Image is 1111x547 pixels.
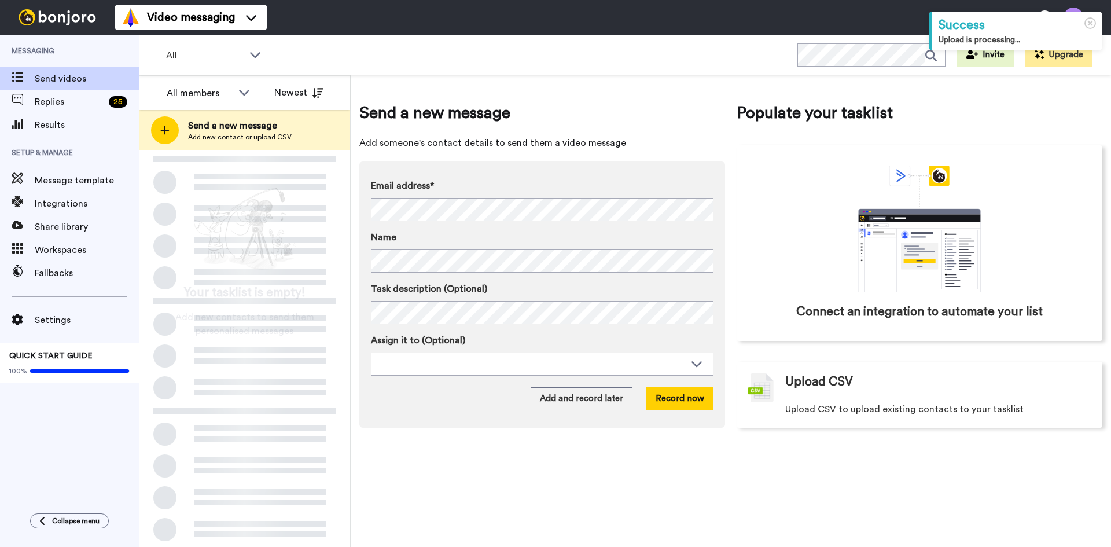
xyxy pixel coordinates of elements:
div: Upload is processing... [939,34,1095,46]
span: QUICK START GUIDE [9,352,93,360]
span: Upload CSV to upload existing contacts to your tasklist [785,402,1024,416]
div: Success [939,16,1095,34]
img: csv-grey.png [748,373,774,402]
span: Send videos [35,72,139,86]
button: Upgrade [1025,43,1092,67]
span: Add someone's contact details to send them a video message [359,136,725,150]
span: Workspaces [35,243,139,257]
label: Email address* [371,179,713,193]
span: Connect an integration to automate your list [796,303,1043,321]
label: Task description (Optional) [371,282,713,296]
button: Newest [266,81,332,104]
span: Share library [35,220,139,234]
span: Upload CSV [785,373,853,391]
button: Record now [646,387,713,410]
span: Settings [35,313,139,327]
span: Replies [35,95,104,109]
span: Integrations [35,197,139,211]
span: Send a new message [359,101,725,124]
button: Collapse menu [30,513,109,528]
span: Name [371,230,396,244]
div: animation [833,166,1006,292]
span: Results [35,118,139,132]
span: Populate your tasklist [737,101,1102,124]
span: Message template [35,174,139,188]
span: Add new contact or upload CSV [188,133,292,142]
span: Fallbacks [35,266,139,280]
button: Add and record later [531,387,632,410]
img: vm-color.svg [122,8,140,27]
img: bj-logo-header-white.svg [14,9,101,25]
div: All members [167,86,233,100]
span: Video messaging [147,9,235,25]
label: Assign it to (Optional) [371,333,713,347]
span: Send a new message [188,119,292,133]
span: All [166,49,244,63]
img: ready-set-action.png [187,183,303,276]
button: Invite [957,43,1014,67]
span: Your tasklist is empty! [184,284,306,302]
span: Collapse menu [52,516,100,526]
div: 25 [109,96,127,108]
span: 100% [9,366,27,376]
span: Add new contacts to send them personalised messages [156,310,333,338]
